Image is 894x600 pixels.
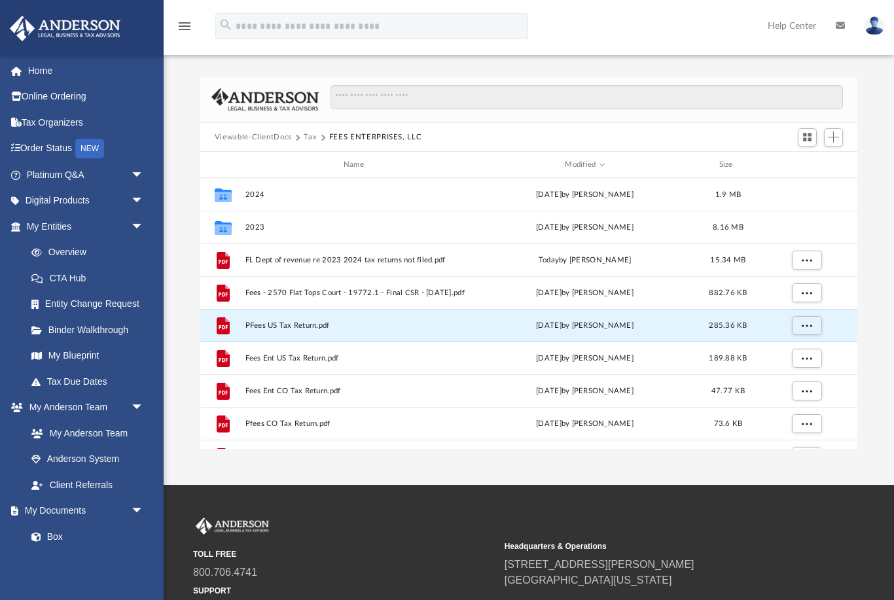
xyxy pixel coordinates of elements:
[9,84,164,110] a: Online Ordering
[245,256,467,264] span: FL Dept of revenue re 2023 2024 tax returns not filed.pdf
[18,239,164,266] a: Overview
[18,265,164,291] a: CTA Hub
[702,159,754,171] div: Size
[791,316,821,336] button: More options
[9,58,164,84] a: Home
[245,289,467,297] span: Fees - 2570 Flat Tops Court - 19772.1 - Final CSR - [DATE].pdf
[131,498,157,525] span: arrow_drop_down
[791,381,821,401] button: More options
[9,213,164,239] a: My Entitiesarrow_drop_down
[245,387,467,395] span: Fees Ent CO Tax Return.pdf
[18,446,157,472] a: Anderson System
[200,178,857,450] div: grid
[193,567,257,578] a: 800.706.4741
[473,353,696,364] div: [DATE] by [PERSON_NAME]
[9,395,157,421] a: My Anderson Teamarrow_drop_down
[245,223,467,232] button: 2023
[791,349,821,368] button: More options
[9,498,157,524] a: My Documentsarrow_drop_down
[18,291,164,317] a: Entity Change Request
[473,385,696,397] div: [DATE] by [PERSON_NAME]
[711,387,745,395] span: 47.77 KB
[865,16,884,35] img: User Pic
[473,159,696,171] div: Modified
[505,540,807,552] small: Headquarters & Operations
[760,159,851,171] div: id
[193,585,495,597] small: SUPPORT
[539,256,559,264] span: today
[131,213,157,240] span: arrow_drop_down
[131,188,157,215] span: arrow_drop_down
[193,518,272,535] img: Anderson Advisors Platinum Portal
[715,191,742,198] span: 1.9 MB
[9,109,164,135] a: Tax Organizers
[6,16,124,41] img: Anderson Advisors Platinum Portal
[304,132,317,143] button: Tax
[18,420,151,446] a: My Anderson Team
[9,188,164,214] a: Digital Productsarrow_drop_down
[75,139,104,158] div: NEW
[245,354,467,362] span: Fees Ent US Tax Return.pdf
[791,414,821,434] button: More options
[473,189,696,201] div: [DATE] by [PERSON_NAME]
[473,287,696,299] div: [DATE] by [PERSON_NAME]
[709,355,747,362] span: 189.88 KB
[245,321,467,330] span: PFees US Tax Return.pdf
[18,523,151,550] a: Box
[713,224,743,231] span: 8.16 MB
[473,418,696,430] div: [DATE] by [PERSON_NAME]
[18,472,157,498] a: Client Referrals
[9,162,164,188] a: Platinum Q&Aarrow_drop_down
[791,283,821,303] button: More options
[18,550,157,576] a: Meeting Minutes
[18,317,164,343] a: Binder Walkthrough
[18,368,164,395] a: Tax Due Dates
[131,395,157,421] span: arrow_drop_down
[177,25,192,34] a: menu
[710,256,745,264] span: 15.34 MB
[244,159,467,171] div: Name
[473,320,696,332] div: [DATE] by [PERSON_NAME]
[177,18,192,34] i: menu
[505,574,672,586] a: [GEOGRAPHIC_DATA][US_STATE]
[245,190,467,199] button: 2024
[505,559,694,570] a: [STREET_ADDRESS][PERSON_NAME]
[473,255,696,266] div: by [PERSON_NAME]
[18,343,157,369] a: My Blueprint
[791,447,821,467] button: More options
[193,548,495,560] small: TOLL FREE
[131,162,157,188] span: arrow_drop_down
[245,419,467,428] span: Pfees CO Tax Return.pdf
[219,18,233,32] i: search
[331,85,844,110] input: Search files and folders
[329,132,422,143] button: FEES ENTERPRISES, LLC
[709,322,747,329] span: 285.36 KB
[709,289,747,296] span: 882.76 KB
[791,251,821,270] button: More options
[206,159,239,171] div: id
[473,222,696,234] div: [DATE] by [PERSON_NAME]
[9,135,164,162] a: Order StatusNEW
[713,420,742,427] span: 73.6 KB
[798,128,817,147] button: Switch to Grid View
[215,132,292,143] button: Viewable-ClientDocs
[824,128,844,147] button: Add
